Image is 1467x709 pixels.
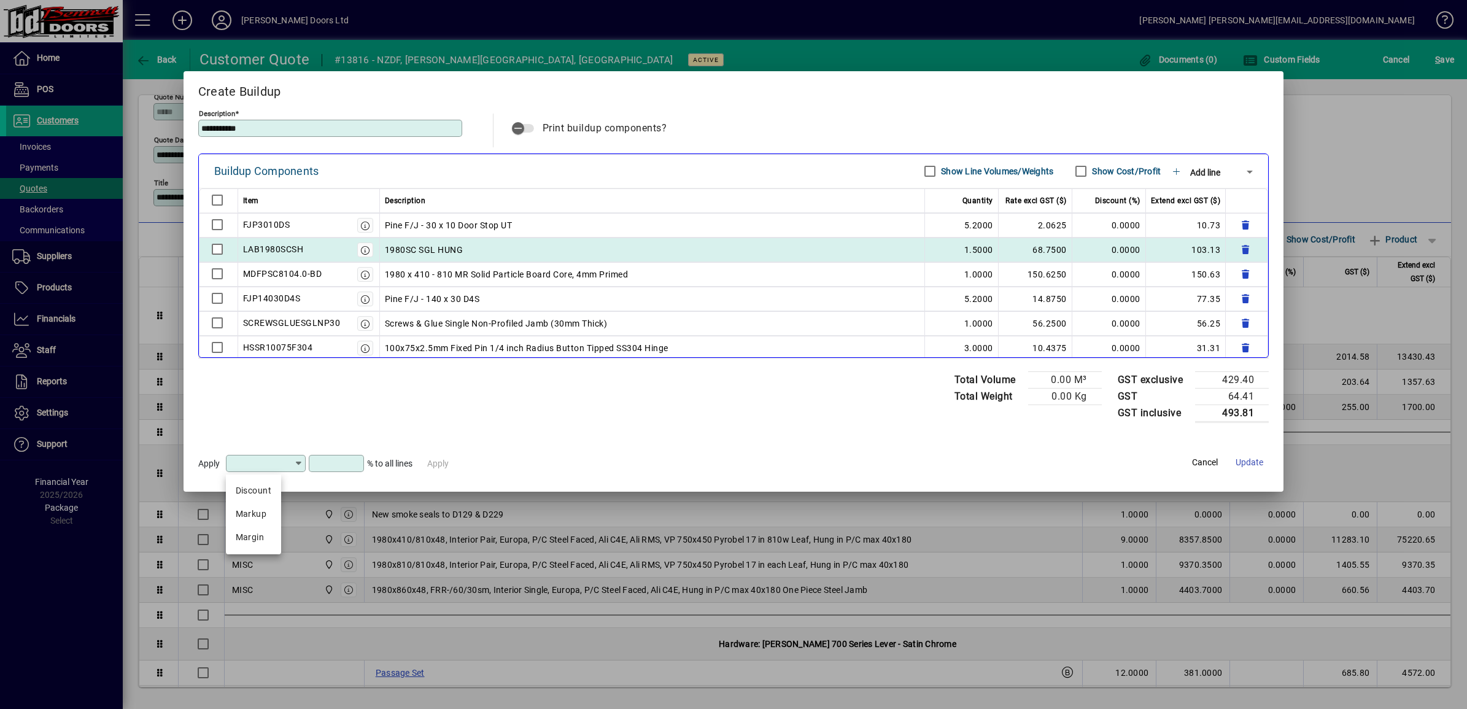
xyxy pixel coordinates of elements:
div: Discount [236,484,272,497]
td: Total Weight [948,388,1028,405]
span: Discount (%) [1095,193,1140,208]
td: Pine F/J - 30 x 10 Door Stop UT [380,213,925,238]
div: 14.8750 [1004,292,1067,306]
td: 100x75x2.5mm Fixed Pin 1/4 inch Radius Button Tipped SS304 Hinge [380,336,925,360]
td: 0.0000 [1072,287,1146,311]
span: % to all lines [367,459,412,468]
td: 77.35 [1146,287,1226,311]
td: 1980 x 410 - 810 MR Solid Particle Board Core, 4mm Primed [380,262,925,287]
h2: Create Buildup [184,71,1284,107]
td: 0.0000 [1072,311,1146,336]
div: MDFPSC8104.0-BD [243,266,322,281]
mat-option: Markup [226,503,282,526]
td: 103.13 [1146,238,1226,262]
span: Quantity [962,193,993,208]
td: 56.25 [1146,311,1226,336]
label: Show Cost/Profit [1090,165,1161,177]
div: Buildup Components [214,161,319,181]
td: 0.0000 [1072,238,1146,262]
td: 1.0000 [925,311,999,336]
div: LAB1980SCSH [243,242,304,257]
td: GST exclusive [1112,371,1196,388]
td: 0.00 Kg [1028,388,1102,405]
span: Description [385,193,426,208]
td: 0.0000 [1072,213,1146,238]
td: 1.5000 [925,238,999,262]
span: Extend excl GST ($) [1151,193,1221,208]
td: 0.0000 [1072,336,1146,360]
button: Update [1229,451,1269,473]
div: SCREWSGLUESGLNP30 [243,316,341,330]
span: Update [1236,456,1263,469]
td: 64.41 [1195,388,1269,405]
label: Show Line Volumes/Weights [939,165,1053,177]
div: 2.0625 [1004,218,1067,233]
td: 1980SC SGL HUNG [380,238,925,262]
td: GST [1112,388,1196,405]
td: 31.31 [1146,336,1226,360]
td: Total Volume [948,371,1028,388]
span: Print buildup components? [543,122,667,134]
td: 5.2000 [925,213,999,238]
td: 10.73 [1146,213,1226,238]
div: HSSR10075F304 [243,340,313,355]
td: 429.40 [1195,371,1269,388]
div: 150.6250 [1004,267,1067,282]
span: Rate excl GST ($) [1005,193,1067,208]
td: 0.00 M³ [1028,371,1102,388]
div: FJP14030D4S [243,291,301,306]
mat-option: Margin [226,526,282,549]
div: Margin [236,531,272,544]
span: Cancel [1192,456,1218,469]
td: GST inclusive [1112,405,1196,422]
span: Apply [198,459,220,468]
td: 5.2000 [925,287,999,311]
span: Item [243,193,259,208]
mat-option: Discount [226,479,282,503]
td: 3.0000 [925,336,999,360]
div: Markup [236,508,272,521]
td: 150.63 [1146,262,1226,287]
button: Cancel [1185,451,1225,473]
div: FJP3010DS [243,217,290,232]
td: 0.0000 [1072,262,1146,287]
div: 56.2500 [1004,316,1067,331]
div: 10.4375 [1004,341,1067,355]
td: 1.0000 [925,262,999,287]
div: 68.7500 [1004,242,1067,257]
span: Add line [1190,168,1220,177]
mat-label: Description [199,109,235,117]
td: 493.81 [1195,405,1269,422]
td: Pine F/J - 140 x 30 D4S [380,287,925,311]
td: Screws & Glue Single Non-Profiled Jamb (30mm Thick) [380,311,925,336]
